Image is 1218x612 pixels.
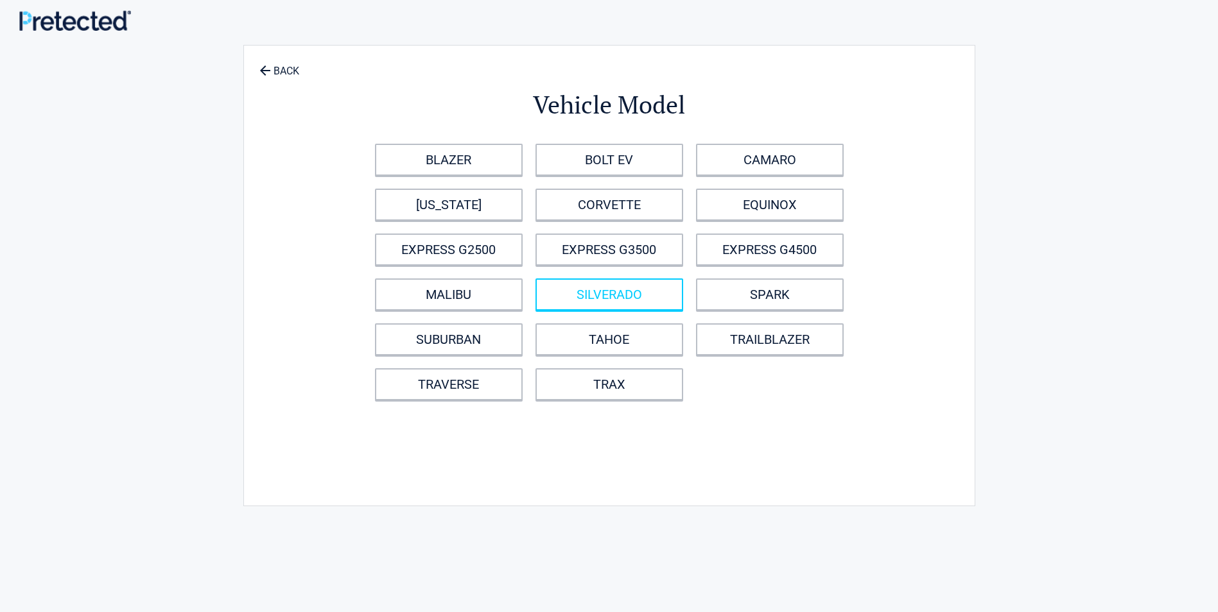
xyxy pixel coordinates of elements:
[535,278,683,310] a: SILVERADO
[257,54,302,76] a: BACK
[696,234,844,266] a: EXPRESS G4500
[375,278,523,310] a: MALIBU
[535,323,683,355] a: TAHOE
[696,278,844,310] a: SPARK
[696,144,844,176] a: CAMARO
[375,189,523,221] a: [US_STATE]
[375,234,523,266] a: EXPRESS G2500
[535,234,683,266] a: EXPRESS G3500
[315,89,904,121] h2: Vehicle Model
[535,368,683,400] a: TRAX
[375,368,523,400] a: TRAVERSE
[696,323,844,355] a: TRAILBLAZER
[535,144,683,176] a: BOLT EV
[696,189,844,221] a: EQUINOX
[19,10,131,30] img: Main Logo
[535,189,683,221] a: CORVETTE
[375,144,523,176] a: BLAZER
[375,323,523,355] a: SUBURBAN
